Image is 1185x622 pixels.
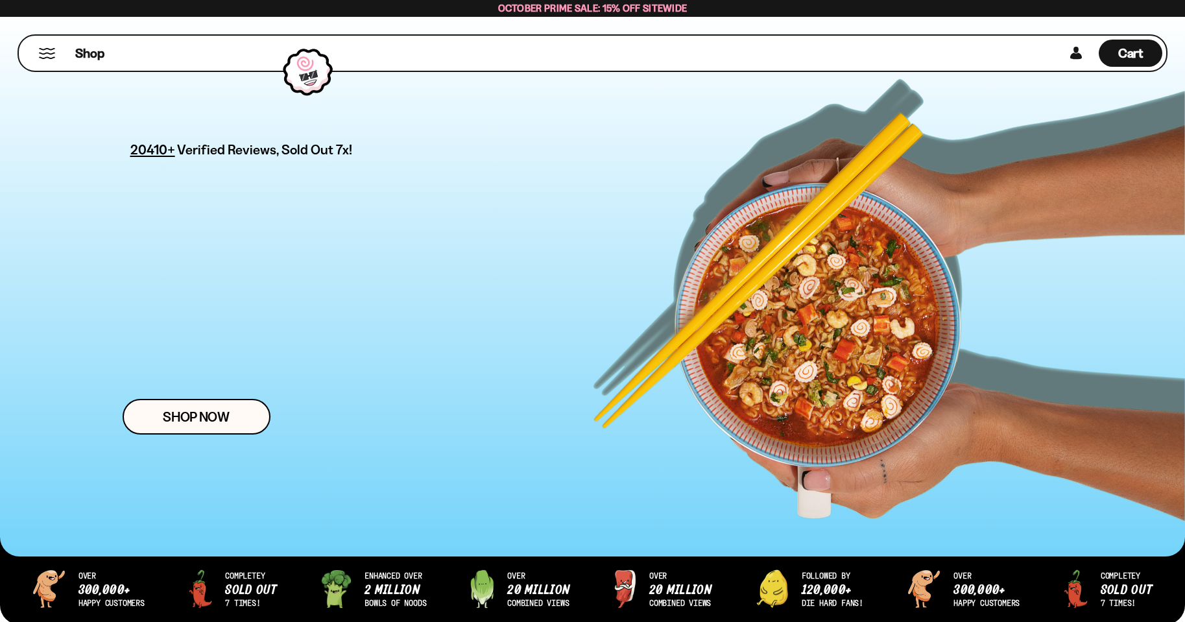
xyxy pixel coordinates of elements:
[498,2,688,14] span: October Prime Sale: 15% off Sitewide
[38,48,56,59] button: Mobile Menu Trigger
[123,399,270,435] a: Shop Now
[1099,36,1162,71] div: Cart
[1118,45,1143,61] span: Cart
[163,410,230,424] span: Shop Now
[130,139,175,160] span: 20410+
[75,45,104,62] span: Shop
[75,40,104,67] a: Shop
[177,141,353,158] span: Verified Reviews, Sold Out 7x!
